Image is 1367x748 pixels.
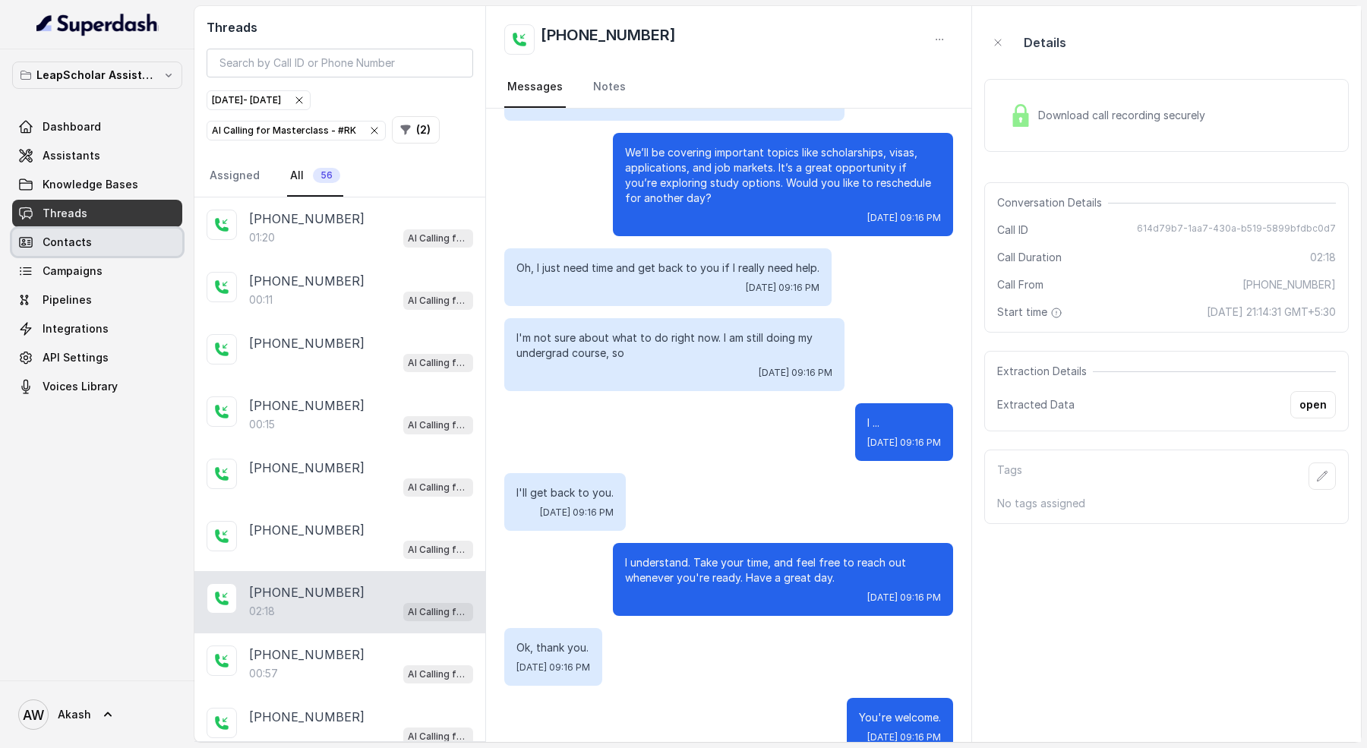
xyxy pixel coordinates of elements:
[12,229,182,256] a: Contacts
[249,396,365,415] p: [PHONE_NUMBER]
[859,710,941,725] p: You're welcome.
[249,334,365,352] p: [PHONE_NUMBER]
[313,168,340,183] span: 56
[997,364,1093,379] span: Extraction Details
[249,521,365,539] p: [PHONE_NUMBER]
[12,693,182,736] a: Akash
[408,231,469,246] p: AI Calling for Masterclass - #RK
[36,66,158,84] p: LeapScholar Assistant
[43,206,87,221] span: Threads
[249,210,365,228] p: [PHONE_NUMBER]
[408,355,469,371] p: AI Calling for Masterclass - #RK
[207,90,311,110] button: [DATE]- [DATE]
[867,437,941,449] span: [DATE] 09:16 PM
[12,113,182,140] a: Dashboard
[249,272,365,290] p: [PHONE_NUMBER]
[12,286,182,314] a: Pipelines
[207,18,473,36] h2: Threads
[590,67,629,108] a: Notes
[867,731,941,743] span: [DATE] 09:16 PM
[249,417,275,432] p: 00:15
[249,230,275,245] p: 01:20
[12,171,182,198] a: Knowledge Bases
[12,200,182,227] a: Threads
[516,640,590,655] p: Ok, thank you.
[207,121,386,140] button: AI Calling for Masterclass - #RK
[997,496,1336,511] p: No tags assigned
[408,480,469,495] p: AI Calling for Masterclass - #RK
[249,645,365,664] p: [PHONE_NUMBER]
[36,12,159,36] img: light.svg
[516,260,819,276] p: Oh, I just need time and get back to you if I really need help.
[43,350,109,365] span: API Settings
[1038,108,1211,123] span: Download call recording securely
[249,292,273,308] p: 00:11
[516,661,590,674] span: [DATE] 09:16 PM
[408,729,469,744] p: AI Calling for Masterclass - #RK
[43,292,92,308] span: Pipelines
[12,344,182,371] a: API Settings
[1207,305,1336,320] span: [DATE] 21:14:31 GMT+5:30
[43,379,118,394] span: Voices Library
[1137,223,1336,238] span: 614d79b7-1aa7-430a-b519-5899bfdbc0d7
[249,708,365,726] p: [PHONE_NUMBER]
[212,93,305,108] div: [DATE] - [DATE]
[287,156,343,197] a: All56
[625,555,941,585] p: I understand. Take your time, and feel free to reach out whenever you're ready. Have a great day.
[746,282,819,294] span: [DATE] 09:16 PM
[12,315,182,342] a: Integrations
[625,145,941,206] p: We’ll be covering important topics like scholarships, visas, applications, and job markets. It’s ...
[1310,250,1336,265] span: 02:18
[408,667,469,682] p: AI Calling for Masterclass - #RK
[408,418,469,433] p: AI Calling for Masterclass - #RK
[516,485,614,500] p: I'll get back to you.
[1009,104,1032,127] img: Lock Icon
[540,507,614,519] span: [DATE] 09:16 PM
[997,223,1028,238] span: Call ID
[249,604,275,619] p: 02:18
[207,156,473,197] nav: Tabs
[212,123,380,138] div: AI Calling for Masterclass - #RK
[249,666,278,681] p: 00:57
[43,148,100,163] span: Assistants
[408,604,469,620] p: AI Calling for Masterclass - #RK
[867,592,941,604] span: [DATE] 09:16 PM
[249,459,365,477] p: [PHONE_NUMBER]
[997,305,1066,320] span: Start time
[408,542,469,557] p: AI Calling for Masterclass - #RK
[1024,33,1066,52] p: Details
[867,415,941,431] p: I ...
[997,397,1075,412] span: Extracted Data
[207,156,263,197] a: Assigned
[997,277,1043,292] span: Call From
[12,142,182,169] a: Assistants
[759,367,832,379] span: [DATE] 09:16 PM
[997,462,1022,490] p: Tags
[207,49,473,77] input: Search by Call ID or Phone Number
[392,116,440,144] button: (2)
[867,212,941,224] span: [DATE] 09:16 PM
[43,177,138,192] span: Knowledge Bases
[997,250,1062,265] span: Call Duration
[504,67,566,108] a: Messages
[12,62,182,89] button: LeapScholar Assistant
[249,583,365,601] p: [PHONE_NUMBER]
[58,707,91,722] span: Akash
[43,321,109,336] span: Integrations
[541,24,676,55] h2: [PHONE_NUMBER]
[12,373,182,400] a: Voices Library
[504,67,953,108] nav: Tabs
[997,195,1108,210] span: Conversation Details
[1290,391,1336,418] button: open
[516,330,832,361] p: I'm not sure about what to do right now. I am still doing my undergrad course, so
[43,235,92,250] span: Contacts
[12,257,182,285] a: Campaigns
[23,707,44,723] text: AW
[43,264,103,279] span: Campaigns
[408,293,469,308] p: AI Calling for Masterclass - #RK
[43,119,101,134] span: Dashboard
[1242,277,1336,292] span: [PHONE_NUMBER]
